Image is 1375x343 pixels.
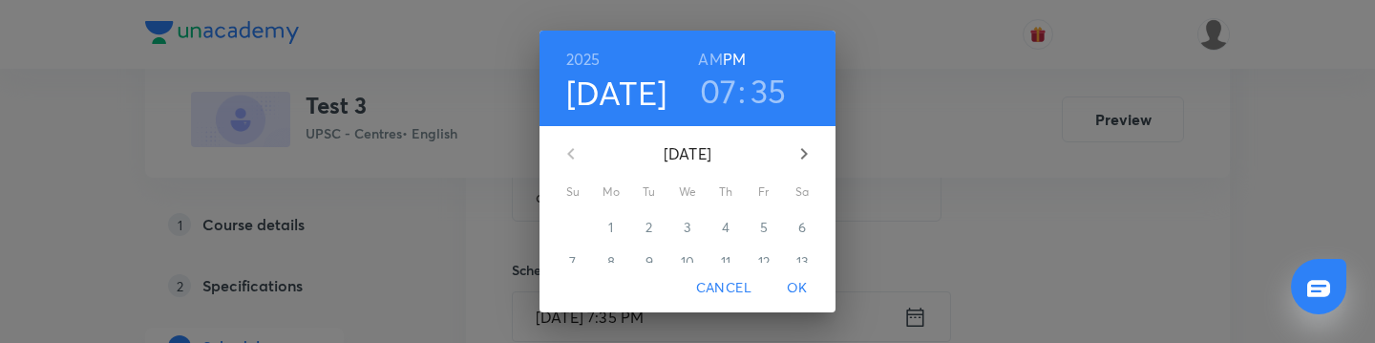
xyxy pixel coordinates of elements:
button: 07 [700,71,737,111]
span: Sa [785,182,819,202]
span: OK [774,276,820,300]
button: OK [767,270,828,306]
button: PM [723,46,746,73]
span: Su [556,182,590,202]
p: [DATE] [594,142,781,165]
span: Mo [594,182,628,202]
button: [DATE] [566,73,667,113]
button: 2025 [566,46,601,73]
span: Cancel [696,276,751,300]
span: Fr [747,182,781,202]
span: Th [709,182,743,202]
span: Tu [632,182,666,202]
span: We [670,182,705,202]
button: 35 [751,71,787,111]
h3: : [738,71,746,111]
button: AM [698,46,722,73]
button: Cancel [688,270,759,306]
